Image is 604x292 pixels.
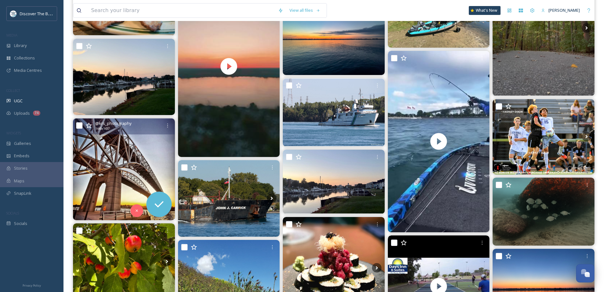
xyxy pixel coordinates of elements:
[14,110,30,116] span: Uploads
[14,98,23,104] span: UGC
[33,111,40,116] div: 74
[14,43,27,49] span: Library
[493,99,594,174] img: Varsity Soccer: Cardinal Mooney United vs Austin Catholic ⚽ Galleries have been emailed to those ...
[493,178,594,246] img: ATTENTION‼️🫡 Blackspot Sergeant Majors 🐟🌊 #OceanAdventure #UnderwaterWorld #MarineLife #Snorkelin...
[73,119,175,220] img: Bluewater Bridges Sarnia Ontario & Port Huron Michigan #myhome #bordercity #canadaandusa #sunset ...
[388,51,490,232] video: Randy Howell with Kneel and Reel technique on the Power-Pole MOVE ZR. Active Anchor Mode and land...
[283,150,385,214] img: Things turn out the best for the people who make the best of the way things turn out. #morning on...
[14,190,31,196] span: SnapLink
[14,221,27,227] span: Socials
[14,55,35,61] span: Collections
[548,7,580,13] span: [PERSON_NAME]
[95,120,131,126] span: @ krs_photography
[6,88,20,93] span: COLLECT
[23,281,41,289] a: Privacy Policy
[538,4,583,17] a: [PERSON_NAME]
[286,4,323,17] a: View all files
[23,283,41,288] span: Privacy Policy
[14,165,28,171] span: Stories
[6,33,17,37] span: MEDIA
[283,78,385,146] img: EPA research vessel, St. Clair River 9/7/2025 #lakeguardian #rvlakeguardian #epa #environmentalpr...
[178,160,280,236] img: Leo A. McArthur Tug/John J. Carrick Barge downbound on the St. Clair River for Oshawa ⚓️💙⚓️ #leoa...
[10,10,17,17] img: 1710423113617.jpeg
[73,39,175,115] img: If people are doubting how far you can go, go so far that you can’t hear them anymore. #morning o...
[576,264,594,282] button: Open Chat
[88,3,275,17] input: Search your library
[95,126,110,131] span: 1440 x 1437
[20,10,54,17] span: Discover The Blue
[14,178,24,184] span: Maps
[469,6,501,15] a: What's New
[14,140,31,146] span: Galleries
[6,211,19,215] span: SOCIALS
[6,131,21,135] span: WIDGETS
[388,51,490,232] img: thumbnail
[14,153,30,159] span: Embeds
[14,67,42,73] span: Media Centres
